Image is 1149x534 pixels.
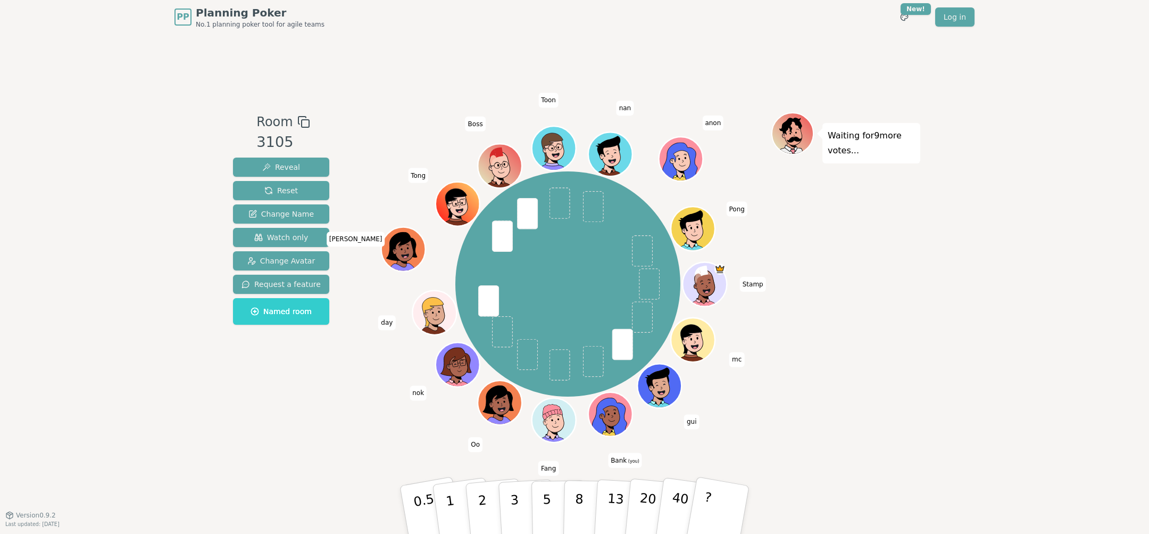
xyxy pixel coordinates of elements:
[935,7,975,27] a: Log in
[256,112,293,132] span: Room
[256,132,310,153] div: 3105
[264,185,298,196] span: Reset
[233,251,329,270] button: Change Avatar
[251,306,312,317] span: Named room
[247,256,315,266] span: Change Avatar
[895,7,914,27] button: New!
[5,521,60,527] span: Last updated: [DATE]
[233,275,329,294] button: Request a feature
[410,385,427,400] span: Click to change your name
[196,5,324,20] span: Planning Poker
[901,3,931,15] div: New!
[233,158,329,177] button: Reveal
[248,209,314,219] span: Change Name
[465,116,486,131] span: Click to change your name
[617,101,634,116] span: Click to change your name
[174,5,324,29] a: PPPlanning PokerNo.1 planning poker tool for agile teams
[233,181,329,200] button: Reset
[608,453,642,467] span: Click to change your name
[5,511,56,520] button: Version0.9.2
[327,232,385,247] span: Click to change your name
[378,315,395,330] span: Click to change your name
[538,93,559,108] span: Click to change your name
[177,11,189,23] span: PP
[729,352,744,367] span: Click to change your name
[702,115,723,130] span: Click to change your name
[408,168,428,183] span: Click to change your name
[254,232,309,243] span: Watch only
[468,437,482,452] span: Click to change your name
[196,20,324,29] span: No.1 planning poker tool for agile teams
[740,277,766,292] span: Click to change your name
[589,393,631,435] button: Click to change your avatar
[16,511,56,520] span: Version 0.9.2
[627,458,639,463] span: (you)
[684,414,700,429] span: Click to change your name
[242,279,321,290] span: Request a feature
[714,264,725,275] span: Stamp is the host
[262,162,300,172] span: Reveal
[828,128,915,158] p: Waiting for 9 more votes...
[233,204,329,224] button: Change Name
[726,201,747,216] span: Click to change your name
[233,228,329,247] button: Watch only
[233,298,329,325] button: Named room
[538,461,559,475] span: Click to change your name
